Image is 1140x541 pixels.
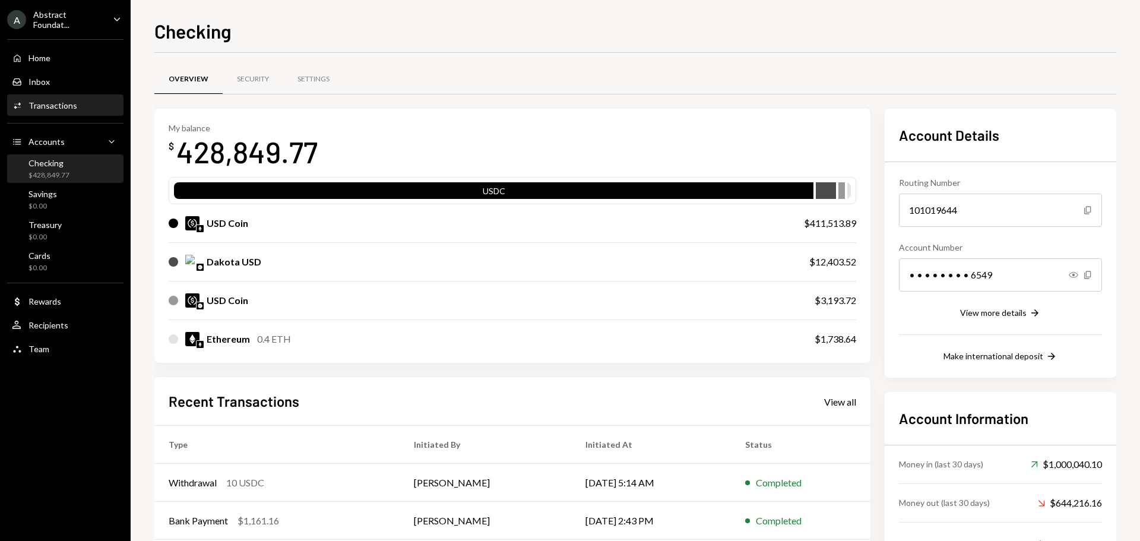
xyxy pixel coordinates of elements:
div: $0.00 [28,263,50,273]
a: Transactions [7,94,123,116]
div: 10 USDC [226,476,264,490]
div: Make international deposit [943,351,1043,361]
div: Money in (last 30 days) [899,458,983,470]
div: Home [28,53,50,63]
img: base-mainnet [197,264,204,271]
div: Recipients [28,320,68,330]
button: View more details [960,307,1041,320]
td: [PERSON_NAME] [400,464,571,502]
div: USD Coin [207,216,248,230]
a: Accounts [7,131,123,152]
div: $1,738.64 [815,332,856,346]
div: Account Number [899,241,1102,254]
img: ETH [185,332,199,346]
div: $ [169,140,174,152]
a: Rewards [7,290,123,312]
div: • • • • • • • • 6549 [899,258,1102,292]
div: Settings [297,74,330,84]
div: $644,216.16 [1038,496,1102,510]
th: Initiated By [400,426,571,464]
div: $0.00 [28,232,62,242]
a: Recipients [7,314,123,336]
div: USD Coin [207,293,248,308]
a: Inbox [7,71,123,92]
div: Security [237,74,269,84]
div: Cards [28,251,50,261]
div: Rewards [28,296,61,306]
a: Cards$0.00 [7,247,123,276]
div: View all [824,396,856,408]
div: $1,161.16 [237,514,279,528]
div: Accounts [28,137,65,147]
img: USDC [185,216,199,230]
div: A [7,10,26,29]
td: [DATE] 5:14 AM [571,464,731,502]
img: USDC [185,293,199,308]
div: 101019644 [899,194,1102,227]
h2: Account Information [899,409,1102,428]
div: Savings [28,189,57,199]
a: Settings [283,65,344,95]
div: Routing Number [899,176,1102,189]
div: Completed [756,476,802,490]
img: DKUSD [185,255,199,269]
a: Checking$428,849.77 [7,154,123,183]
div: Completed [756,514,802,528]
a: Team [7,338,123,359]
th: Initiated At [571,426,731,464]
div: $3,193.72 [815,293,856,308]
h2: Recent Transactions [169,391,299,411]
div: My balance [169,123,318,133]
div: Bank Payment [169,514,228,528]
h1: Checking [154,19,232,43]
div: Ethereum [207,332,250,346]
a: Security [223,65,283,95]
div: View more details [960,308,1027,318]
div: Overview [169,74,208,84]
a: View all [824,395,856,408]
img: ethereum-mainnet [197,341,204,348]
h2: Account Details [899,125,1102,145]
a: Savings$0.00 [7,185,123,214]
div: Withdrawal [169,476,217,490]
div: Abstract Foundat... [33,10,103,30]
img: base-mainnet [197,302,204,309]
div: $12,403.52 [809,255,856,269]
td: [DATE] 2:43 PM [571,502,731,540]
div: $428,849.77 [28,170,69,181]
img: ethereum-mainnet [197,225,204,232]
div: Money out (last 30 days) [899,496,990,509]
div: $1,000,040.10 [1031,457,1102,472]
div: Dakota USD [207,255,261,269]
div: Transactions [28,100,77,110]
a: Treasury$0.00 [7,216,123,245]
th: Type [154,426,400,464]
div: USDC [174,185,813,201]
div: Treasury [28,220,62,230]
div: Team [28,344,49,354]
div: $411,513.89 [804,216,856,230]
td: [PERSON_NAME] [400,502,571,540]
div: Inbox [28,77,50,87]
button: Make international deposit [943,350,1057,363]
div: Checking [28,158,69,168]
th: Status [731,426,870,464]
div: 0.4 ETH [257,332,291,346]
a: Home [7,47,123,68]
a: Overview [154,65,223,95]
div: $0.00 [28,201,57,211]
div: 428,849.77 [176,133,318,170]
